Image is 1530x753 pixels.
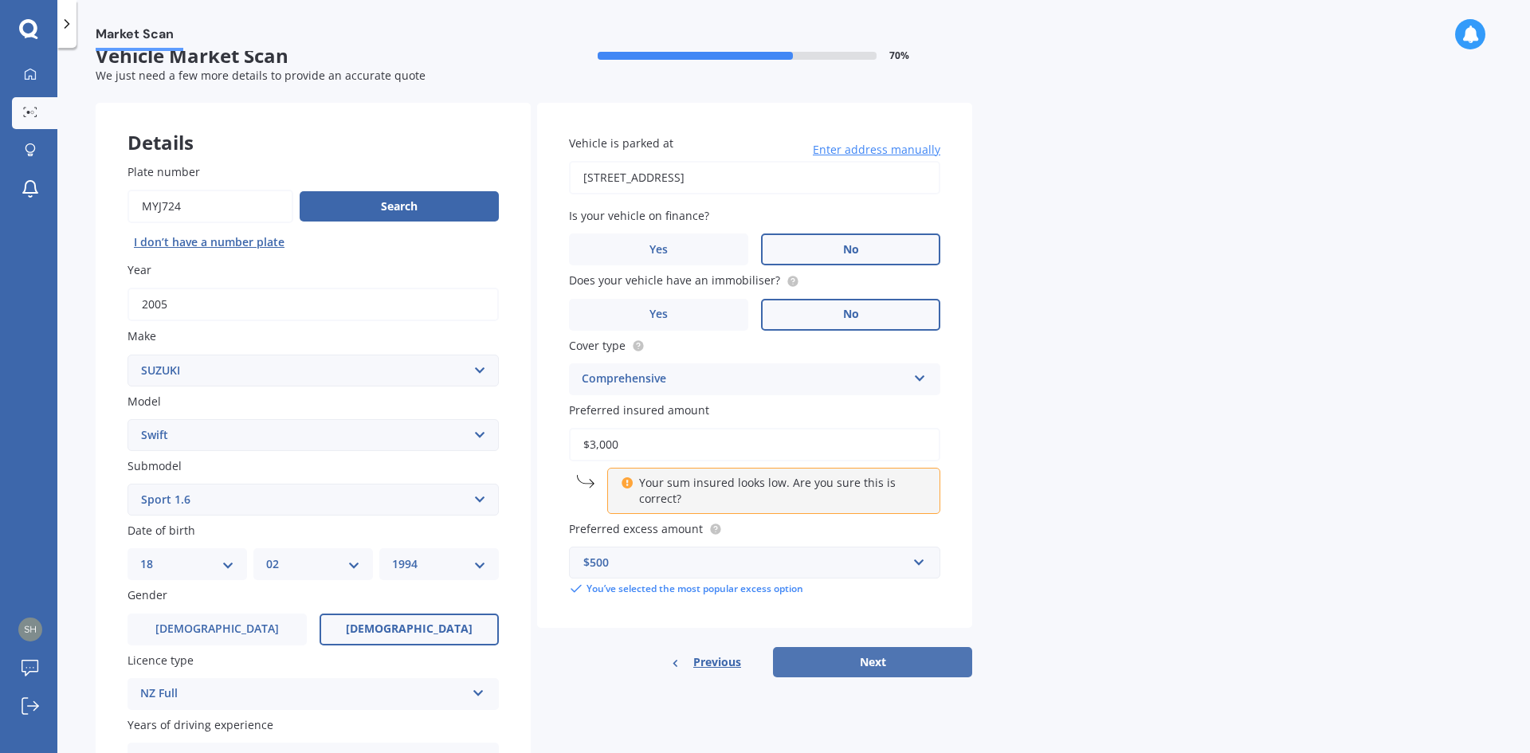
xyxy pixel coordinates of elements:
[96,45,534,68] span: Vehicle Market Scan
[127,523,195,538] span: Date of birth
[127,190,293,223] input: Enter plate number
[569,338,626,353] span: Cover type
[127,458,182,473] span: Submodel
[569,428,940,461] input: Enter amount
[96,103,531,151] div: Details
[582,370,907,389] div: Comprehensive
[813,142,940,158] span: Enter address manually
[569,161,940,194] input: Enter address
[155,622,279,636] span: [DEMOGRAPHIC_DATA]
[18,618,42,641] img: 55431f202fd5ae46b2ef6cbef0c616f9
[583,554,907,571] div: $500
[569,273,780,288] span: Does your vehicle have an immobiliser?
[127,717,273,732] span: Years of driving experience
[773,647,972,677] button: Next
[96,68,426,83] span: We just need a few more details to provide an accurate quote
[96,26,183,48] span: Market Scan
[843,243,859,257] span: No
[127,329,156,344] span: Make
[127,588,167,603] span: Gender
[300,191,499,222] button: Search
[569,208,709,223] span: Is your vehicle on finance?
[843,308,859,321] span: No
[639,475,920,507] p: Your sum insured looks low. Are you sure this is correct?
[127,288,499,321] input: YYYY
[889,50,909,61] span: 70 %
[569,521,703,536] span: Preferred excess amount
[693,650,741,674] span: Previous
[127,653,194,668] span: Licence type
[569,402,709,418] span: Preferred insured amount
[649,243,668,257] span: Yes
[140,684,465,704] div: NZ Full
[127,262,151,277] span: Year
[346,622,473,636] span: [DEMOGRAPHIC_DATA]
[127,164,200,179] span: Plate number
[127,394,161,409] span: Model
[569,582,940,596] div: You’ve selected the most popular excess option
[649,308,668,321] span: Yes
[127,229,291,255] button: I don’t have a number plate
[569,135,673,151] span: Vehicle is parked at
